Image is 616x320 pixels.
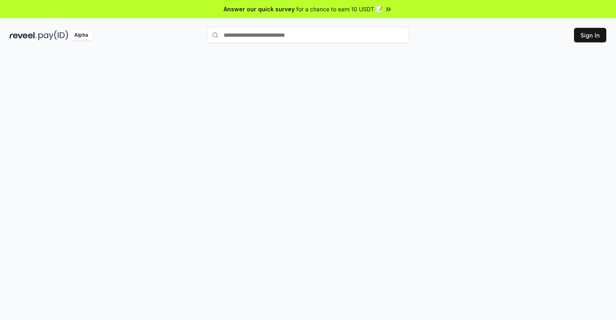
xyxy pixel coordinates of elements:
[70,30,92,40] div: Alpha
[296,5,383,13] span: for a chance to earn 10 USDT 📝
[38,30,68,40] img: pay_id
[224,5,295,13] span: Answer our quick survey
[10,30,37,40] img: reveel_dark
[574,28,606,42] button: Sign In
